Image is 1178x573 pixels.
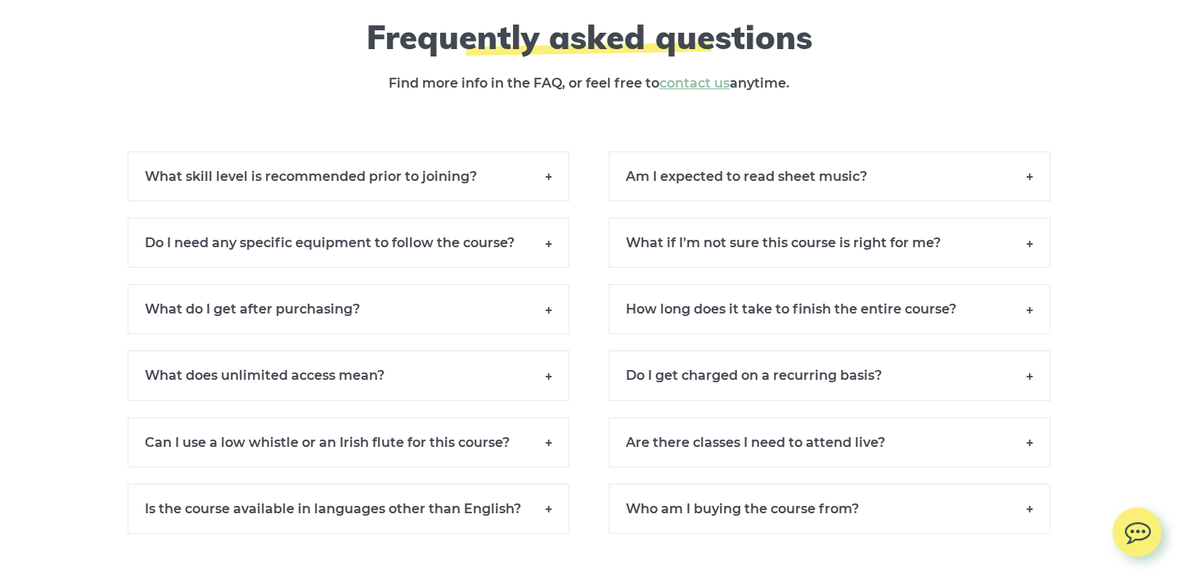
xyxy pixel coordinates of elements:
h6: Can I use a low whistle or an Irish flute for this course? [128,417,569,467]
h2: Frequently asked questions [290,17,888,56]
h6: Am I expected to read sheet music? [609,151,1050,201]
h6: Are there classes I need to attend live? [609,417,1050,467]
img: chat.svg [1113,508,1162,549]
h6: Do I get charged on a recurring basis? [609,350,1050,400]
h6: What skill level is recommended prior to joining? [128,151,569,201]
h6: Who am I buying the course from? [609,484,1050,534]
h6: How long does it take to finish the entire course? [609,284,1050,334]
strong: Find more info in the FAQ, or feel free to anytime. [389,75,789,91]
h6: Do I need any specific equipment to follow the course? [128,218,569,268]
h6: Is the course available in languages other than English? [128,484,569,534]
h6: What do I get after purchasing? [128,284,569,334]
h6: What if I’m not sure this course is right for me? [609,218,1050,268]
h6: What does unlimited access mean? [128,350,569,400]
a: contact us [659,75,730,91]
